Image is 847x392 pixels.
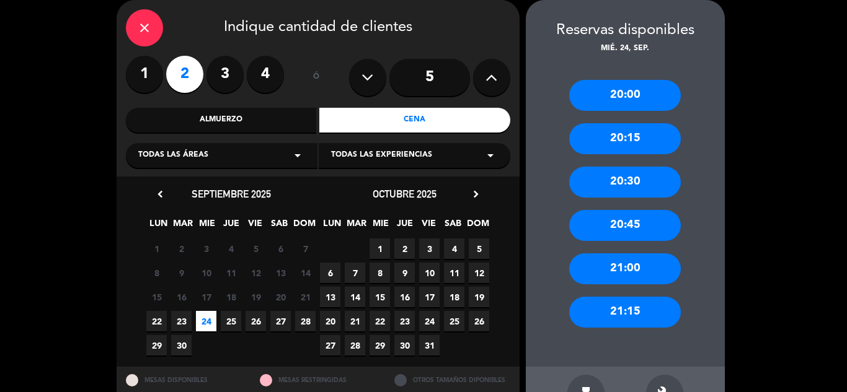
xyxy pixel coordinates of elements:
[469,263,489,283] span: 12
[444,238,464,259] span: 4
[171,263,192,283] span: 9
[469,188,482,201] i: chevron_right
[444,287,464,307] span: 18
[419,335,440,355] span: 31
[270,263,291,283] span: 13
[206,56,244,93] label: 3
[394,311,415,331] span: 23
[247,56,284,93] label: 4
[322,216,342,237] span: LUN
[246,263,266,283] span: 12
[526,19,725,43] div: Reservas disponibles
[146,238,167,259] span: 1
[269,216,290,237] span: SAB
[320,287,340,307] span: 13
[345,335,365,355] span: 28
[569,167,681,198] div: 20:30
[146,311,167,331] span: 22
[444,263,464,283] span: 11
[126,56,163,93] label: 1
[569,253,681,284] div: 21:00
[154,188,167,201] i: chevron_left
[296,56,337,99] div: ó
[345,311,365,331] span: 21
[270,287,291,307] span: 20
[419,238,440,259] span: 3
[370,311,390,331] span: 22
[137,20,152,35] i: close
[126,108,317,133] div: Almuerzo
[171,238,192,259] span: 2
[221,287,241,307] span: 18
[290,148,305,163] i: arrow_drop_down
[246,238,266,259] span: 5
[295,238,316,259] span: 7
[419,311,440,331] span: 24
[172,216,193,237] span: MAR
[138,149,208,162] span: Todas las áreas
[526,43,725,55] div: mié. 24, sep.
[320,335,340,355] span: 27
[171,311,192,331] span: 23
[469,311,489,331] span: 26
[370,263,390,283] span: 8
[221,311,241,331] span: 25
[171,287,192,307] span: 16
[196,287,216,307] span: 17
[443,216,463,237] span: SAB
[444,311,464,331] span: 25
[419,287,440,307] span: 17
[394,263,415,283] span: 9
[171,335,192,355] span: 30
[394,238,415,259] span: 2
[270,238,291,259] span: 6
[148,216,169,237] span: LUN
[197,216,217,237] span: MIE
[221,238,241,259] span: 4
[245,216,265,237] span: VIE
[293,216,314,237] span: DOM
[370,287,390,307] span: 15
[394,216,415,237] span: JUE
[320,263,340,283] span: 6
[196,263,216,283] span: 10
[345,287,365,307] span: 14
[370,216,391,237] span: MIE
[569,297,681,328] div: 21:15
[221,216,241,237] span: JUE
[373,188,437,200] span: octubre 2025
[569,80,681,111] div: 20:00
[221,263,241,283] span: 11
[295,287,316,307] span: 21
[346,216,366,237] span: MAR
[419,216,439,237] span: VIE
[196,311,216,331] span: 24
[394,287,415,307] span: 16
[569,123,681,154] div: 20:15
[320,311,340,331] span: 20
[419,263,440,283] span: 10
[295,311,316,331] span: 28
[146,335,167,355] span: 29
[345,263,365,283] span: 7
[394,335,415,355] span: 30
[246,311,266,331] span: 26
[483,148,498,163] i: arrow_drop_down
[469,287,489,307] span: 19
[126,9,510,46] div: Indique cantidad de clientes
[370,335,390,355] span: 29
[469,238,489,259] span: 5
[319,108,510,133] div: Cena
[569,210,681,241] div: 20:45
[295,263,316,283] span: 14
[196,238,216,259] span: 3
[467,216,487,237] span: DOM
[270,311,291,331] span: 27
[192,188,271,200] span: septiembre 2025
[370,238,390,259] span: 1
[246,287,266,307] span: 19
[146,287,167,307] span: 15
[331,149,432,162] span: Todas las experiencias
[146,263,167,283] span: 8
[166,56,203,93] label: 2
